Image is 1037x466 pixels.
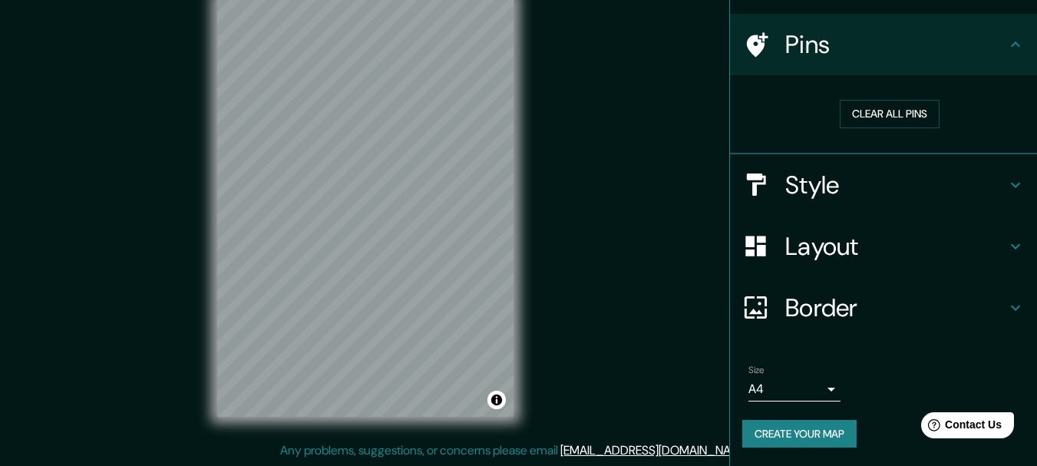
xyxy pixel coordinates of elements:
h4: Style [785,170,1006,200]
iframe: Help widget launcher [900,406,1020,449]
div: Pins [730,14,1037,75]
h4: Border [785,292,1006,323]
p: Any problems, suggestions, or concerns please email . [280,441,752,460]
div: A4 [748,377,840,402]
label: Size [748,363,765,376]
h4: Pins [785,29,1006,60]
button: Clear all pins [840,100,940,128]
div: Border [730,277,1037,339]
button: Toggle attribution [487,391,506,409]
h4: Layout [785,231,1006,262]
button: Create your map [742,420,857,448]
a: [EMAIL_ADDRESS][DOMAIN_NAME] [560,442,750,458]
div: Style [730,154,1037,216]
div: Layout [730,216,1037,277]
